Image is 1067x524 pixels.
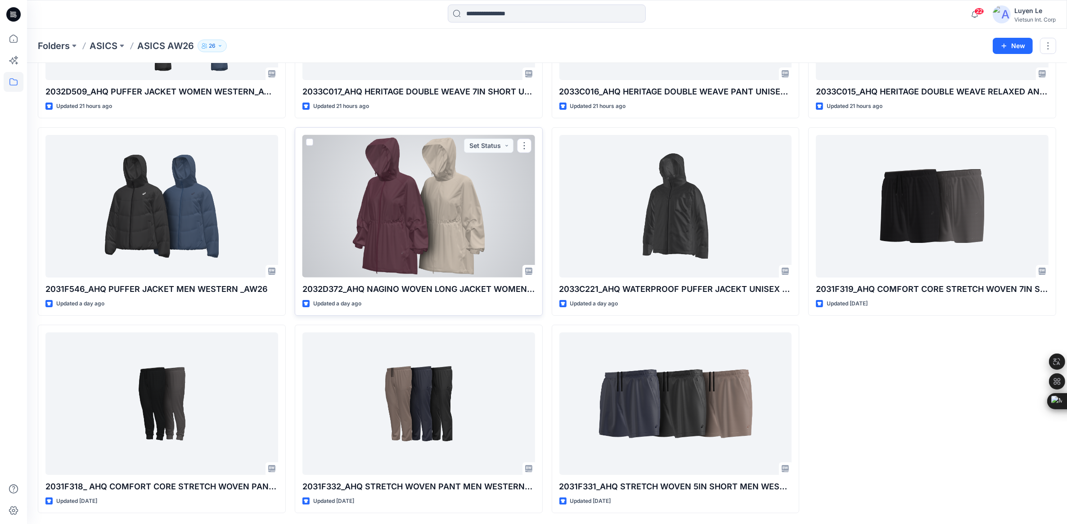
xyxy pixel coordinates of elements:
[559,283,792,296] p: 2033C221_AHQ WATERPROOF PUFFER JACEKT UNISEX WESTERN_AW26
[56,102,112,111] p: Updated 21 hours ago
[827,102,882,111] p: Updated 21 hours ago
[56,299,104,309] p: Updated a day ago
[974,8,984,15] span: 22
[302,135,535,278] a: 2032D372_AHQ NAGINO WOVEN LONG JACKET WOMEN WESTERN_AW26
[302,480,535,493] p: 2031F332_AHQ STRETCH WOVEN PANT MEN WESTERN_AW26
[302,332,535,475] a: 2031F332_AHQ STRETCH WOVEN PANT MEN WESTERN_AW26
[209,41,216,51] p: 26
[559,480,792,493] p: 2031F331_AHQ STRETCH WOVEN 5IN SHORT MEN WESTERN_AW26
[302,283,535,296] p: 2032D372_AHQ NAGINO WOVEN LONG JACKET WOMEN WESTERN_AW26
[137,40,194,52] p: ASICS AW26
[302,85,535,98] p: 2033C017_AHQ HERITAGE DOUBLE WEAVE 7IN SHORT UNISEX WESTERN_AW26
[559,85,792,98] p: 2033C016_AHQ HERITAGE DOUBLE WEAVE PANT UNISEX WESTERN_AW26
[45,85,278,98] p: 2032D509_AHQ PUFFER JACKET WOMEN WESTERN_AW26
[816,85,1049,98] p: 2033C015_AHQ HERITAGE DOUBLE WEAVE RELAXED ANORAK UNISEX WESTERN _AW26
[559,332,792,475] a: 2031F331_AHQ STRETCH WOVEN 5IN SHORT MEN WESTERN_AW26
[570,102,626,111] p: Updated 21 hours ago
[816,283,1049,296] p: 2031F319_AHQ COMFORT CORE STRETCH WOVEN 7IN SHORT MEN WESTERN_SMS_AW26
[45,480,278,493] p: 2031F318_ AHQ COMFORT CORE STRETCH WOVEN PANT MEN WESTERN_SMS_AW26
[45,135,278,278] a: 2031F546_AHQ PUFFER JACKET MEN WESTERN _AW26
[1014,16,1056,23] div: Vietsun Int. Corp
[90,40,117,52] a: ASICS
[198,40,227,52] button: 26
[313,102,369,111] p: Updated 21 hours ago
[313,497,354,506] p: Updated [DATE]
[993,5,1011,23] img: avatar
[313,299,361,309] p: Updated a day ago
[38,40,70,52] a: Folders
[1014,5,1056,16] div: Luyen Le
[45,332,278,475] a: 2031F318_ AHQ COMFORT CORE STRETCH WOVEN PANT MEN WESTERN_SMS_AW26
[570,299,618,309] p: Updated a day ago
[816,135,1049,278] a: 2031F319_AHQ COMFORT CORE STRETCH WOVEN 7IN SHORT MEN WESTERN_SMS_AW26
[570,497,611,506] p: Updated [DATE]
[993,38,1033,54] button: New
[45,283,278,296] p: 2031F546_AHQ PUFFER JACKET MEN WESTERN _AW26
[559,135,792,278] a: 2033C221_AHQ WATERPROOF PUFFER JACEKT UNISEX WESTERN_AW26
[827,299,868,309] p: Updated [DATE]
[56,497,97,506] p: Updated [DATE]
